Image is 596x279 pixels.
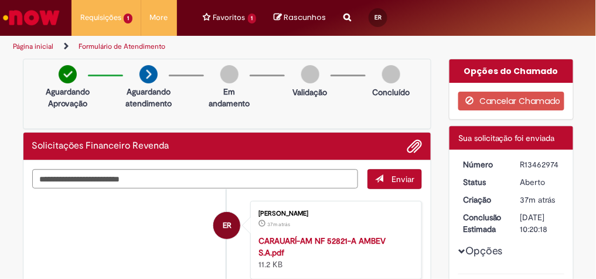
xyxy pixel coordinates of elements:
[382,65,400,83] img: img-circle-grey.png
[520,194,556,205] span: 37m atrás
[124,14,132,23] span: 1
[9,36,339,58] ul: Trilhas de página
[454,159,512,170] dt: Número
[267,221,290,228] span: 37m atrás
[223,211,231,240] span: ER
[59,65,77,83] img: check-circle-green.png
[248,14,257,23] span: 1
[301,65,319,83] img: img-circle-grey.png
[32,141,169,152] h2: Solicitações Financeiro Revenda Histórico de tíquete
[367,169,422,189] button: Enviar
[284,12,326,23] span: Rascunhos
[13,42,53,51] a: Página inicial
[258,236,386,258] a: CARAUARÍ-AM NF 52821-A AMBEV S.A.pdf
[374,14,382,21] span: ER
[458,133,555,143] span: Sua solicitação foi enviada
[449,59,573,83] div: Opções do Chamado
[458,92,564,110] button: Cancelar Chamado
[372,86,410,98] p: Concluído
[454,176,512,188] dt: Status
[46,86,90,109] p: Aguardando Aprovação
[220,65,239,83] img: img-circle-grey.png
[267,221,290,228] time: 29/08/2025 14:19:30
[454,211,512,235] dt: Conclusão Estimada
[209,86,250,109] p: Em andamento
[80,12,121,23] span: Requisições
[1,6,62,29] img: ServiceNow
[213,12,246,23] span: Favoritos
[407,139,422,154] button: Adicionar anexos
[213,212,240,239] div: Eder Rodrigues
[520,176,560,188] div: Aberto
[258,235,410,270] div: 11.2 KB
[125,86,172,109] p: Aguardando atendimento
[79,42,165,51] a: Formulário de Atendimento
[139,65,158,83] img: arrow-next.png
[520,211,560,235] div: [DATE] 10:20:18
[454,194,512,206] dt: Criação
[274,12,326,23] a: No momento, sua lista de rascunhos tem 0 Itens
[520,194,560,206] div: 29/08/2025 15:20:14
[32,169,358,189] textarea: Digite sua mensagem aqui...
[520,159,560,170] div: R13462974
[258,210,410,217] div: [PERSON_NAME]
[150,12,168,23] span: More
[520,194,556,205] time: 29/08/2025 14:20:14
[293,86,328,98] p: Validação
[391,174,414,184] span: Enviar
